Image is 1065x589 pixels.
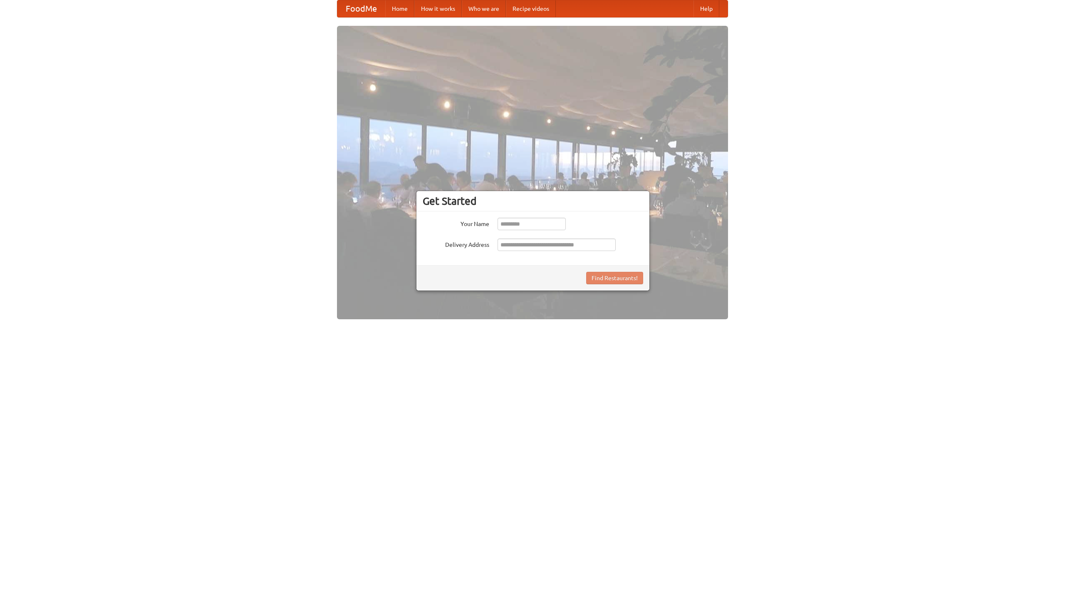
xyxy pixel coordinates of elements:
a: Home [385,0,414,17]
a: Recipe videos [506,0,556,17]
a: Who we are [462,0,506,17]
label: Your Name [423,218,489,228]
h3: Get Started [423,195,643,207]
a: FoodMe [337,0,385,17]
button: Find Restaurants! [586,272,643,284]
label: Delivery Address [423,239,489,249]
a: Help [693,0,719,17]
a: How it works [414,0,462,17]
